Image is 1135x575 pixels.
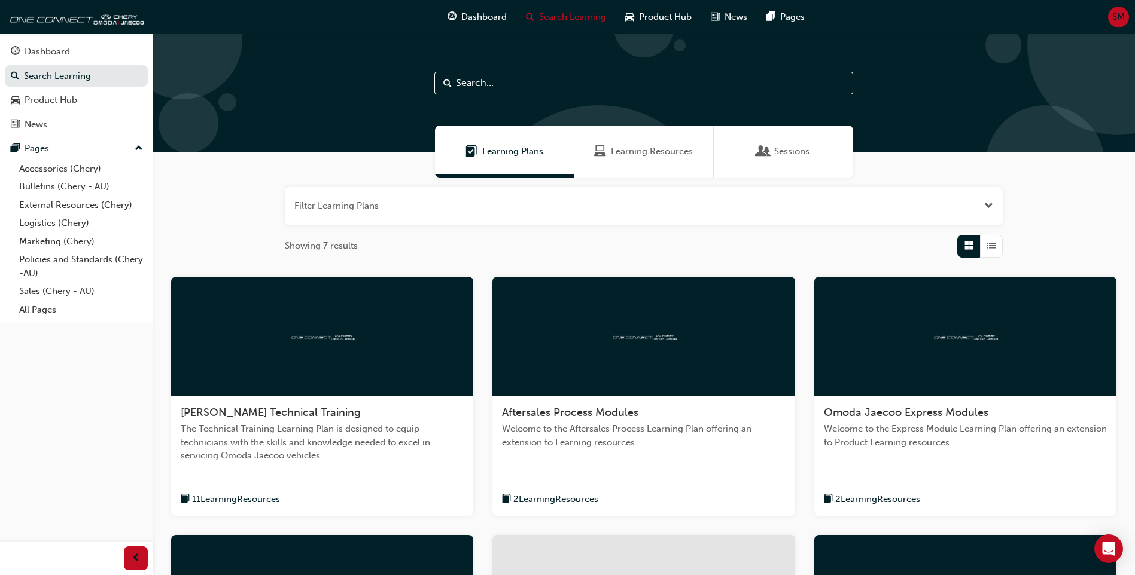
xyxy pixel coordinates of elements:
[135,141,143,157] span: up-icon
[1094,534,1123,563] div: Open Intercom Messenger
[5,38,148,137] button: DashboardSearch LearningProduct HubNews
[14,233,148,251] a: Marketing (Chery)
[11,120,20,130] span: news-icon
[526,10,534,25] span: search-icon
[539,10,606,24] span: Search Learning
[780,10,805,24] span: Pages
[25,93,77,107] div: Product Hub
[25,118,47,131] div: News
[465,145,477,158] span: Learning Plans
[5,137,148,160] button: Pages
[435,126,574,178] a: Learning PlansLearning Plans
[964,239,973,253] span: Grid
[14,160,148,178] a: Accessories (Chery)
[434,72,853,94] input: Search...
[25,45,70,59] div: Dashboard
[611,330,677,341] img: oneconnect
[725,10,747,24] span: News
[984,199,993,213] button: Open the filter
[814,277,1116,516] a: oneconnectOmoda Jaecoo Express ModulesWelcome to the Express Module Learning Plan offering an ext...
[757,145,769,158] span: Sessions
[502,492,511,507] span: book-icon
[14,282,148,301] a: Sales (Chery - AU)
[513,493,598,506] span: 2 Learning Resources
[181,492,190,507] span: book-icon
[824,422,1107,449] span: Welcome to the Express Module Learning Plan offering an extension to Product Learning resources.
[824,492,833,507] span: book-icon
[516,5,616,29] a: search-iconSearch Learning
[14,196,148,215] a: External Resources (Chery)
[132,551,141,566] span: prev-icon
[14,301,148,319] a: All Pages
[625,10,634,25] span: car-icon
[835,493,920,506] span: 2 Learning Resources
[25,142,49,155] div: Pages
[1112,10,1125,24] span: SM
[192,493,280,506] span: 11 Learning Resources
[6,5,144,29] img: oneconnect
[181,406,361,419] span: [PERSON_NAME] Technical Training
[5,114,148,136] a: News
[1108,7,1129,27] button: SM
[448,10,457,25] span: guage-icon
[932,330,998,341] img: oneconnect
[11,143,20,154] span: pages-icon
[285,239,358,253] span: Showing 7 results
[443,77,452,90] span: Search
[5,41,148,63] a: Dashboard
[711,10,720,25] span: news-icon
[438,5,516,29] a: guage-iconDashboard
[11,95,20,106] span: car-icon
[774,145,810,158] span: Sessions
[824,492,920,507] button: book-icon2LearningResources
[5,65,148,87] a: Search Learning
[502,406,638,419] span: Aftersales Process Modules
[461,10,507,24] span: Dashboard
[14,250,148,282] a: Policies and Standards (Chery -AU)
[11,71,19,82] span: search-icon
[987,239,996,253] span: List
[14,214,148,233] a: Logistics (Chery)
[824,406,988,419] span: Omoda Jaecoo Express Modules
[574,126,714,178] a: Learning ResourcesLearning Resources
[171,277,473,516] a: oneconnect[PERSON_NAME] Technical TrainingThe Technical Training Learning Plan is designed to equ...
[766,10,775,25] span: pages-icon
[482,145,543,158] span: Learning Plans
[14,178,148,196] a: Bulletins (Chery - AU)
[502,492,598,507] button: book-icon2LearningResources
[594,145,606,158] span: Learning Resources
[5,89,148,111] a: Product Hub
[701,5,757,29] a: news-iconNews
[290,330,355,341] img: oneconnect
[757,5,814,29] a: pages-iconPages
[492,277,795,516] a: oneconnectAftersales Process ModulesWelcome to the Aftersales Process Learning Plan offering an e...
[181,422,464,463] span: The Technical Training Learning Plan is designed to equip technicians with the skills and knowled...
[502,422,785,449] span: Welcome to the Aftersales Process Learning Plan offering an extension to Learning resources.
[639,10,692,24] span: Product Hub
[11,47,20,57] span: guage-icon
[616,5,701,29] a: car-iconProduct Hub
[611,145,693,158] span: Learning Resources
[714,126,853,178] a: SessionsSessions
[181,492,280,507] button: book-icon11LearningResources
